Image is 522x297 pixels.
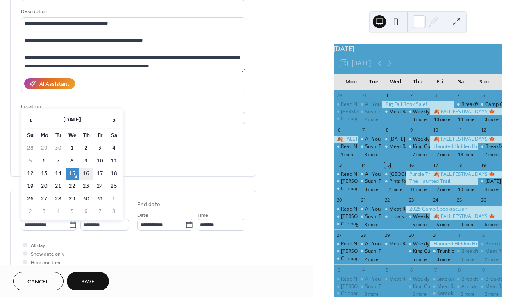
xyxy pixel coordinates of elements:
[334,248,358,255] div: Margarita Mondays at Sunshine's!
[429,74,451,90] div: Fri
[432,232,438,238] div: 31
[38,155,51,167] td: 6
[21,102,244,111] div: Location
[67,272,109,290] button: Save
[365,101,414,108] div: All You Can Eat Tacos
[480,232,486,238] div: 2
[361,290,381,297] button: 3 more
[341,283,434,290] div: [PERSON_NAME] Mondays at Sunshine's!
[360,232,366,238] div: 28
[358,143,382,150] div: Sushi Tuesdays!
[430,248,454,255] div: Trunk or Treat Party!
[365,248,402,255] div: Sushi Tuesdays!
[341,115,466,122] div: Cribbage Doubles League at [PERSON_NAME] Brewery
[409,290,430,297] button: 6 more
[358,108,382,115] div: Sushi Tuesdays!
[413,241,497,248] div: Weekly Family Story Time: Thursdays
[365,171,414,178] div: All You Can Eat Tacos
[430,108,502,115] div: 🍂 FALL FESTIVAL DAYS 🍁
[66,155,79,167] td: 8
[358,241,382,248] div: All You Can Eat Tacos
[334,44,502,54] div: [DATE]
[336,127,342,133] div: 6
[52,206,65,218] td: 4
[24,130,37,142] th: Su
[389,136,441,143] div: [DATE] Makeup Basics
[360,197,366,203] div: 21
[406,213,430,220] div: Weekly Family Story Time: Thursdays
[406,178,478,185] div: The Haunted Trail
[361,220,381,227] button: 3 more
[478,248,502,255] div: Meat Raffle at Snarky Loon Brewing
[461,248,516,255] div: Breakfast at Sunshine’s!
[456,92,463,99] div: 4
[361,255,381,262] button: 2 more
[385,185,406,192] button: 2 more
[384,162,390,168] div: 15
[481,151,502,157] button: 7 more
[406,248,430,255] div: King Cut Prime Rib at Freddy's
[413,213,497,220] div: Weekly Family Story Time: Thursdays
[341,108,434,115] div: [PERSON_NAME] Mondays at Sunshine's!
[455,151,478,157] button: 16 more
[334,276,358,283] div: Read N Play Every Monday
[389,213,483,220] div: Initials Game Live [Roundhouse Brewery]
[66,180,79,192] td: 22
[336,162,342,168] div: 13
[38,130,51,142] th: Mo
[430,241,478,248] div: Haunted Hidden Hollows – “The Carnival”
[362,74,384,90] div: Tue
[433,151,454,157] button: 7 more
[334,241,358,248] div: Read N Play Every Monday
[407,74,429,90] div: Thu
[93,130,107,142] th: Fr
[107,130,120,142] th: Sa
[480,197,486,203] div: 26
[358,171,382,178] div: All You Can Eat Tacos
[455,185,478,192] button: 10 more
[24,193,37,205] td: 26
[93,206,107,218] td: 7
[432,162,438,168] div: 17
[334,255,358,262] div: Cribbage Doubles League at Jack Pine Brewery
[13,272,64,290] button: Cancel
[52,142,65,154] td: 30
[79,180,93,192] td: 23
[334,178,358,185] div: Margarita Mondays at Sunshine's!
[31,241,45,250] span: All day
[79,206,93,218] td: 6
[365,276,414,283] div: All You Can Eat Tacos
[79,130,93,142] th: Th
[341,101,399,108] div: Read N Play Every [DATE]
[456,232,463,238] div: 1
[31,250,64,259] span: Show date only
[358,178,382,185] div: Sushi Tuesdays!
[107,168,120,180] td: 18
[432,267,438,273] div: 7
[433,255,454,262] button: 3 more
[456,197,463,203] div: 25
[341,276,399,283] div: Read N Play Every [DATE]
[430,213,502,220] div: 🍂 FALL FESTIVAL DAYS 🍁
[480,127,486,133] div: 12
[409,255,430,262] button: 5 more
[382,178,406,185] div: Pints for a Purpose – HOPE
[389,178,450,185] div: Pints for a Purpose – HOPE
[365,241,414,248] div: All You Can Eat Tacos
[454,283,478,290] div: Annual Hunting Opener Shopping Block Party
[478,101,502,108] div: Camp Community - Tailgate Takedown Edition Battle of the Bites
[21,7,244,16] div: Description
[430,171,502,178] div: 🍂 FALL FESTIVAL DAYS 🍁
[389,143,472,150] div: Meat Raffle at [GEOGRAPHIC_DATA]
[24,180,37,192] td: 19
[430,290,454,297] div: Karaoke Night at Dunmire's on the Lake!
[382,136,406,143] div: Halloween Makeup Basics
[365,108,402,115] div: Sushi Tuesdays!
[413,108,497,115] div: Weekly Family Story Time: Thursdays
[341,185,466,192] div: Cribbage Doubles League at [PERSON_NAME] Brewery
[455,115,478,122] button: 14 more
[341,248,434,255] div: [PERSON_NAME] Mondays at Sunshine's!
[430,136,502,143] div: 🍂 FALL FESTIVAL DAYS 🍁
[360,92,366,99] div: 30
[406,276,430,283] div: Weekly Family Story Time: Thursdays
